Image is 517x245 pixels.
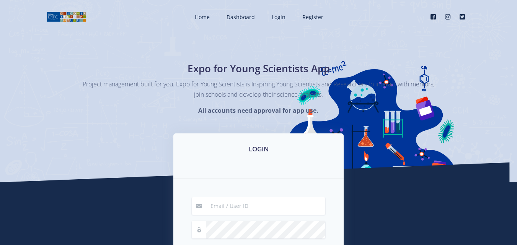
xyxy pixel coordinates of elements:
[227,13,255,21] span: Dashboard
[46,11,86,23] img: logo01.png
[195,13,210,21] span: Home
[219,7,261,27] a: Dashboard
[187,7,216,27] a: Home
[295,7,329,27] a: Register
[83,79,435,100] p: Project management built for you. Expo for Young Scientists is Inspiring Young Scientists and Res...
[206,197,325,215] input: Email / User ID
[302,13,323,21] span: Register
[183,144,334,154] h3: LOGIN
[264,7,292,27] a: Login
[272,13,285,21] span: Login
[119,61,398,76] h1: Expo for Young Scientists App
[198,106,318,115] strong: All accounts need approval for app use.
